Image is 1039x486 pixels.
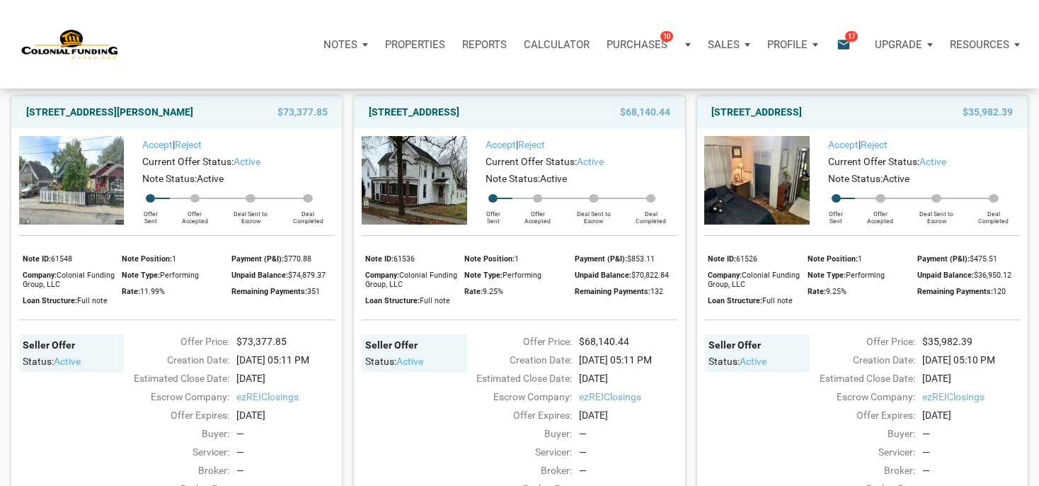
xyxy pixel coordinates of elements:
[624,203,677,225] div: Deal Completed
[699,23,759,66] button: Sales
[307,287,320,296] span: 351
[577,156,604,167] span: active
[579,445,677,460] div: —
[803,445,915,460] div: Servicer:
[855,203,905,225] div: Offer Accepted
[915,408,1028,423] div: [DATE]
[117,371,229,386] div: Estimated Close Date:
[385,38,445,51] p: Properties
[650,287,663,296] span: 132
[575,254,627,264] span: Payment (P&I):
[23,296,77,305] span: Loan Structure:
[229,334,342,349] div: $73,377.85
[117,334,229,349] div: Offer Price:
[828,139,859,150] a: Accept
[142,139,173,150] a: Accept
[708,38,740,51] p: Sales
[875,38,922,51] p: Upgrade
[846,271,885,280] span: Performing
[915,353,1028,368] div: [DATE] 05:10 PM
[117,390,229,405] div: Escrow Company:
[708,254,736,264] span: Note ID:
[919,156,946,167] span: active
[464,254,515,264] span: Note Position:
[236,463,335,478] div: —
[708,356,740,367] span: Status:
[922,445,1021,460] div: —
[826,23,866,66] button: email17
[861,139,888,150] a: Reject
[762,296,793,305] span: Full note
[231,287,307,296] span: Remaining Payments:
[579,426,677,441] div: —
[575,271,631,280] span: Unpaid Balance:
[759,23,827,66] a: Profile
[803,463,915,478] div: Broker:
[708,339,806,351] div: Seller Offer
[282,203,335,225] div: Deal Completed
[234,156,260,167] span: active
[866,23,941,66] button: Upgrade
[883,173,909,184] span: Active
[708,271,800,289] span: Colonial Funding Group, LLC
[288,271,326,280] span: $74,879.37
[486,156,577,167] span: Current Offer Status:
[660,30,673,42] span: 10
[142,156,234,167] span: Current Offer Status:
[858,254,862,264] span: 1
[454,23,515,66] button: Reports
[817,203,855,225] div: Offer Sent
[736,254,757,264] span: 61526
[922,463,1021,478] div: —
[704,136,810,225] img: 575562
[483,287,503,296] span: 9.25%
[229,353,342,368] div: [DATE] 05:11 PM
[396,356,423,367] span: active
[21,28,119,61] img: NoteUnlimited
[620,103,670,120] span: $68,140.44
[131,203,169,225] div: Offer Sent
[968,203,1021,225] div: Deal Completed
[365,271,399,280] span: Company:
[708,296,762,305] span: Loan Structure:
[905,203,967,225] div: Deal Sent to Escrow
[420,296,450,305] span: Full note
[464,271,503,280] span: Note Type:
[460,390,573,405] div: Escrow Company:
[922,426,1021,441] div: —
[460,445,573,460] div: Servicer:
[365,296,420,305] span: Loan Structure:
[365,271,457,289] span: Colonial Funding Group, LLC
[575,287,650,296] span: Remaining Payments:
[917,287,993,296] span: Remaining Payments:
[486,139,545,150] span: |
[460,353,573,368] div: Creation Date:
[767,38,808,51] p: Profile
[23,271,57,280] span: Company:
[970,254,997,264] span: $475.51
[515,254,519,264] span: 1
[460,463,573,478] div: Broker:
[229,408,342,423] div: [DATE]
[377,23,454,66] a: Properties
[236,390,335,405] span: ezREIClosings
[607,38,667,51] p: Purchases
[579,390,677,405] span: ezREIClosings
[117,463,229,478] div: Broker:
[486,173,540,184] span: Note Status:
[941,23,1028,66] button: Resources
[117,408,229,423] div: Offer Expires:
[563,203,624,225] div: Deal Sent to Escrow
[462,38,507,51] p: Reports
[572,334,684,349] div: $68,140.44
[365,254,394,264] span: Note ID:
[117,353,229,368] div: Creation Date:
[835,36,852,52] i: email
[460,426,573,441] div: Buyer:
[19,136,125,225] img: 576834
[950,38,1009,51] p: Resources
[515,23,598,66] a: Calculator
[122,287,140,296] span: Rate:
